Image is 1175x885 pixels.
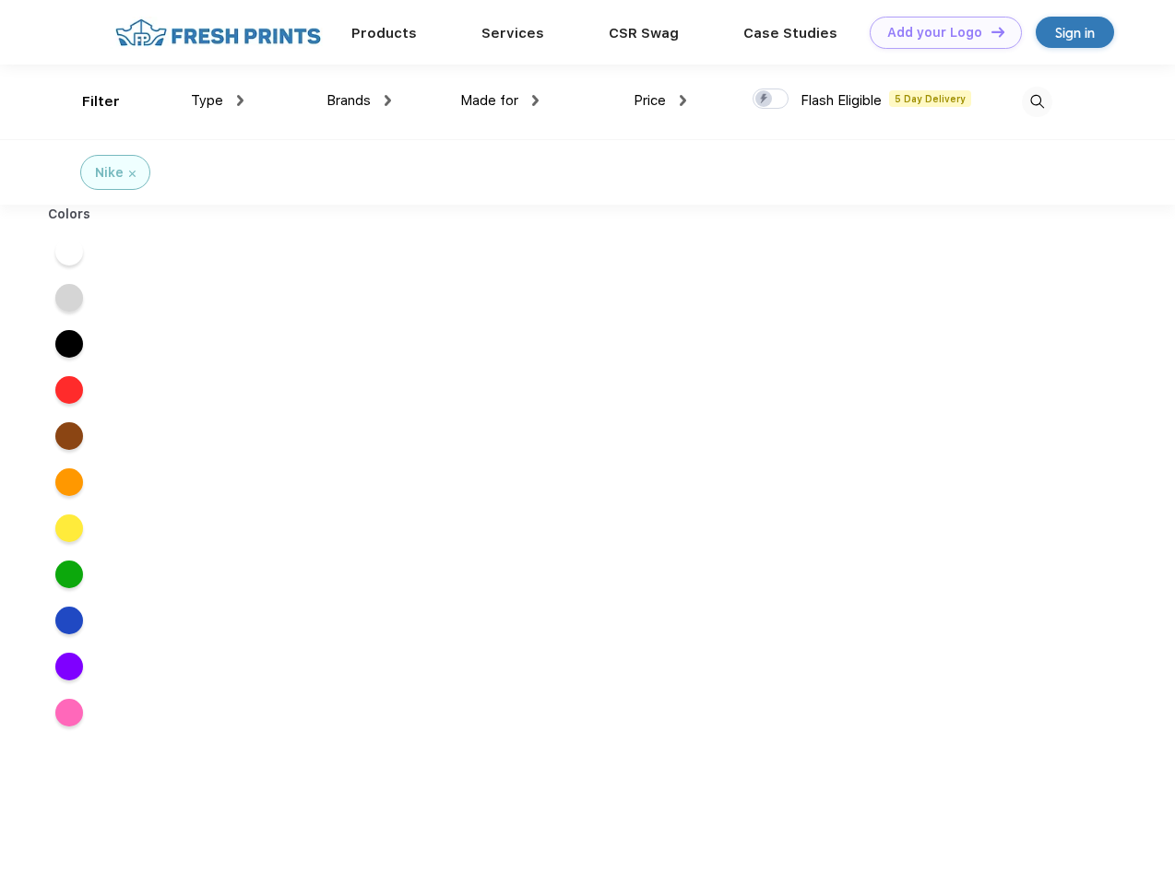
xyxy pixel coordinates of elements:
[460,92,518,109] span: Made for
[801,92,882,109] span: Flash Eligible
[1022,87,1052,117] img: desktop_search.svg
[889,90,971,107] span: 5 Day Delivery
[1055,22,1095,43] div: Sign in
[191,92,223,109] span: Type
[634,92,666,109] span: Price
[481,25,544,41] a: Services
[609,25,679,41] a: CSR Swag
[82,91,120,112] div: Filter
[991,27,1004,37] img: DT
[532,95,539,106] img: dropdown.png
[129,171,136,177] img: filter_cancel.svg
[351,25,417,41] a: Products
[237,95,243,106] img: dropdown.png
[326,92,371,109] span: Brands
[887,25,982,41] div: Add your Logo
[385,95,391,106] img: dropdown.png
[1036,17,1114,48] a: Sign in
[680,95,686,106] img: dropdown.png
[110,17,326,49] img: fo%20logo%202.webp
[95,163,124,183] div: Nike
[34,205,105,224] div: Colors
